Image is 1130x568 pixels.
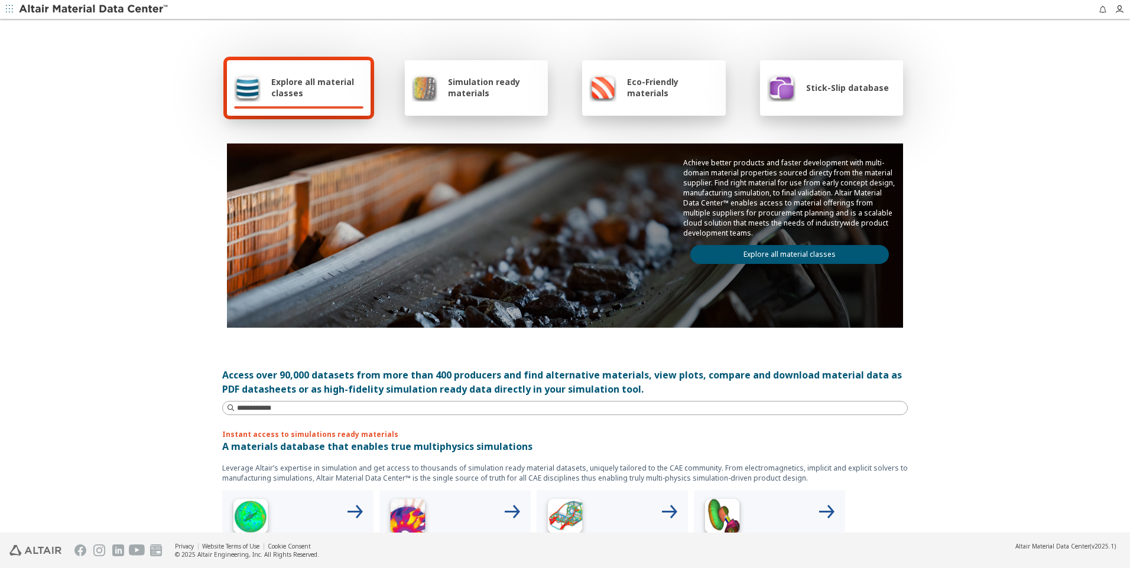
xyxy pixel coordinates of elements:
[268,542,311,550] a: Cookie Consent
[1015,542,1090,550] span: Altair Material Data Center
[683,158,896,238] p: Achieve better products and faster development with multi-domain material properties sourced dire...
[175,542,194,550] a: Privacy
[19,4,170,15] img: Altair Material Data Center
[589,73,616,102] img: Eco-Friendly materials
[384,495,431,542] img: Low Frequency Icon
[9,545,61,556] img: Altair Engineering
[448,76,541,99] span: Simulation ready materials
[412,73,437,102] img: Simulation ready materials
[541,495,589,542] img: Structural Analyses Icon
[690,245,889,264] a: Explore all material classes
[699,495,746,542] img: Crash Analyses Icon
[222,368,908,396] div: Access over 90,000 datasets from more than 400 producers and find alternative materials, view plo...
[222,439,908,453] p: A materials database that enables true multiphysics simulations
[627,76,718,99] span: Eco-Friendly materials
[222,463,908,483] p: Leverage Altair’s expertise in simulation and get access to thousands of simulation ready materia...
[806,82,889,93] span: Stick-Slip database
[767,73,795,102] img: Stick-Slip database
[227,495,274,542] img: High Frequency Icon
[271,76,363,99] span: Explore all material classes
[1015,542,1116,550] div: (v2025.1)
[202,542,259,550] a: Website Terms of Use
[222,429,908,439] p: Instant access to simulations ready materials
[234,73,261,102] img: Explore all material classes
[175,550,319,559] div: © 2025 Altair Engineering, Inc. All Rights Reserved.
